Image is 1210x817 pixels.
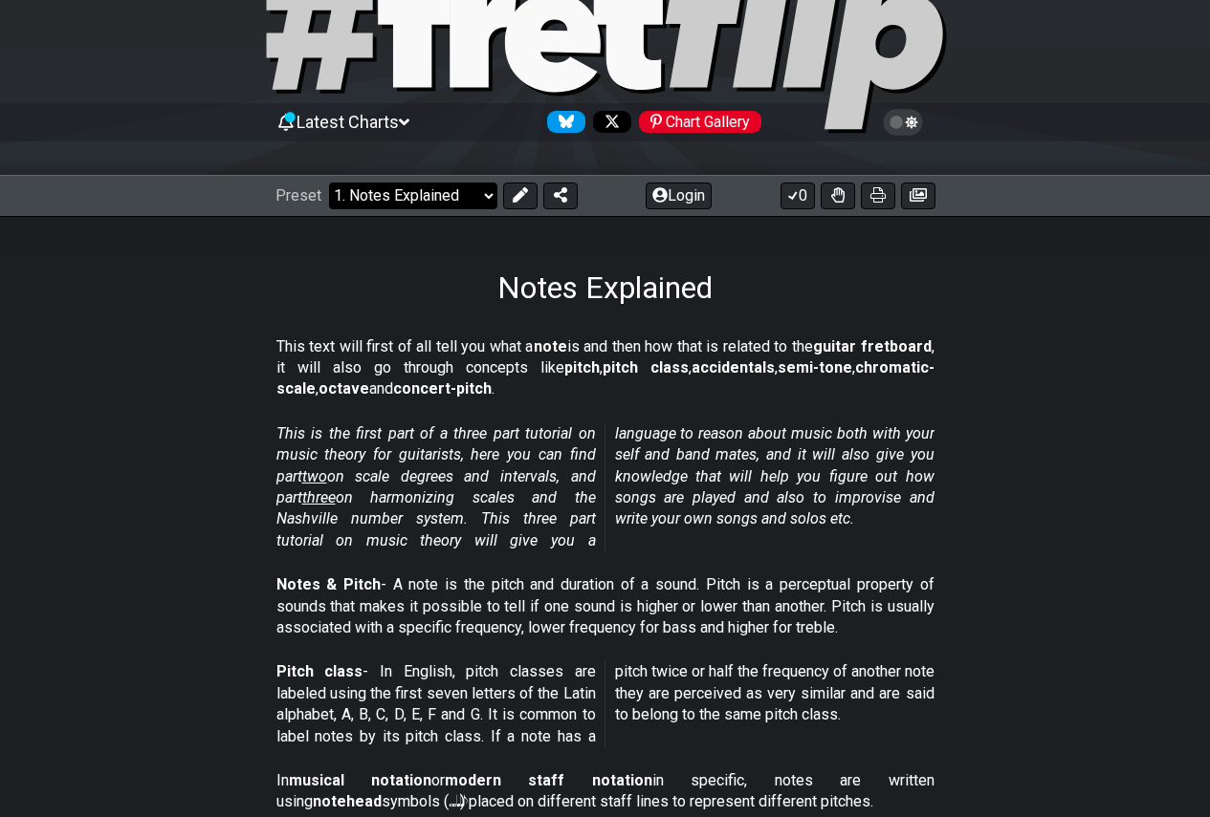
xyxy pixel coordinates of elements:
button: Login [646,183,712,209]
strong: guitar fretboard [813,337,932,355]
strong: accidentals [692,358,775,376]
button: Create image [901,183,935,209]
a: Follow #fretflip at X [585,111,631,133]
div: Chart Gallery [639,111,761,133]
p: In or in specific, notes are written using symbols (𝅝 𝅗𝅥 𝅘𝅥 𝅘𝅥𝅮) placed on different staff lines to r... [276,770,935,813]
em: This is the first part of a three part tutorial on music theory for guitarists, here you can find... [276,424,935,549]
strong: pitch [564,358,600,376]
strong: notehead [313,792,382,810]
button: 0 [781,183,815,209]
strong: pitch class [603,358,689,376]
button: Edit Preset [503,183,538,209]
select: Preset [329,183,497,209]
p: - A note is the pitch and duration of a sound. Pitch is a perceptual property of sounds that make... [276,574,935,638]
strong: Pitch class [276,662,363,680]
a: Follow #fretflip at Bluesky [539,111,585,133]
button: Print [861,183,895,209]
strong: semi-tone [778,358,852,376]
span: two [302,467,327,485]
p: - In English, pitch classes are labeled using the first seven letters of the Latin alphabet, A, B... [276,661,935,747]
span: Preset [275,186,321,204]
p: This text will first of all tell you what a is and then how that is related to the , it will also... [276,336,935,400]
strong: concert-pitch [393,379,492,398]
span: Toggle light / dark theme [892,114,914,131]
h1: Notes Explained [497,269,713,306]
strong: Notes & Pitch [276,575,381,593]
span: three [302,488,336,506]
strong: modern staff notation [445,771,652,789]
strong: musical notation [289,771,431,789]
span: Latest Charts [297,112,399,132]
strong: octave [319,379,369,398]
button: Toggle Dexterity for all fretkits [821,183,855,209]
a: #fretflip at Pinterest [631,111,761,133]
strong: note [534,337,567,355]
button: Share Preset [543,183,578,209]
